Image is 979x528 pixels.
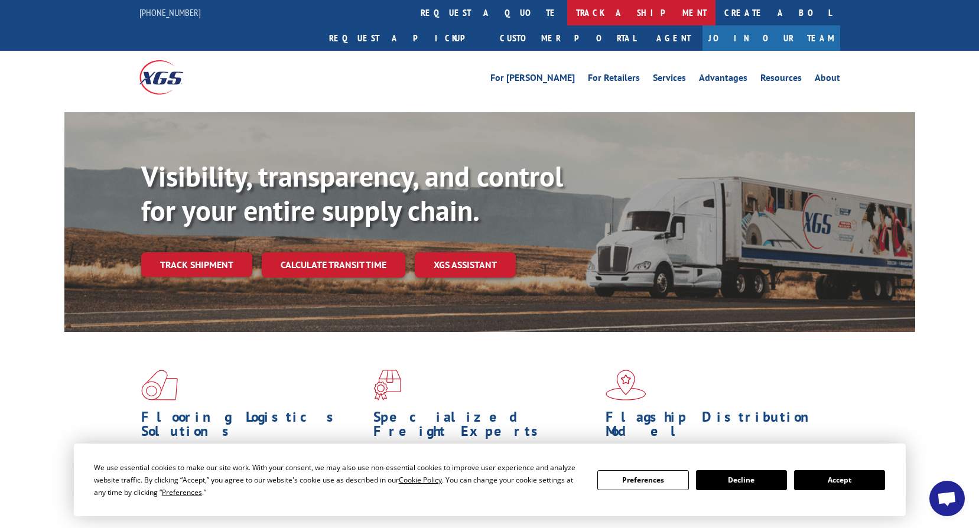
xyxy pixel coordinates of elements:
[699,73,747,86] a: Advantages
[373,410,597,444] h1: Specialized Freight Experts
[74,444,906,516] div: Cookie Consent Prompt
[815,73,840,86] a: About
[606,410,829,444] h1: Flagship Distribution Model
[588,73,640,86] a: For Retailers
[645,25,702,51] a: Agent
[491,25,645,51] a: Customer Portal
[320,25,491,51] a: Request a pickup
[597,470,688,490] button: Preferences
[94,461,583,498] div: We use essential cookies to make our site work. With your consent, we may also use non-essential ...
[141,252,252,277] a: Track shipment
[696,470,787,490] button: Decline
[415,252,516,278] a: XGS ASSISTANT
[760,73,802,86] a: Resources
[141,370,178,400] img: xgs-icon-total-supply-chain-intelligence-red
[139,6,201,18] a: [PHONE_NUMBER]
[141,158,563,229] b: Visibility, transparency, and control for your entire supply chain.
[162,487,202,497] span: Preferences
[702,25,840,51] a: Join Our Team
[929,481,965,516] a: Open chat
[653,73,686,86] a: Services
[606,370,646,400] img: xgs-icon-flagship-distribution-model-red
[490,73,575,86] a: For [PERSON_NAME]
[794,470,885,490] button: Accept
[141,410,365,444] h1: Flooring Logistics Solutions
[373,370,401,400] img: xgs-icon-focused-on-flooring-red
[399,475,442,485] span: Cookie Policy
[262,252,405,278] a: Calculate transit time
